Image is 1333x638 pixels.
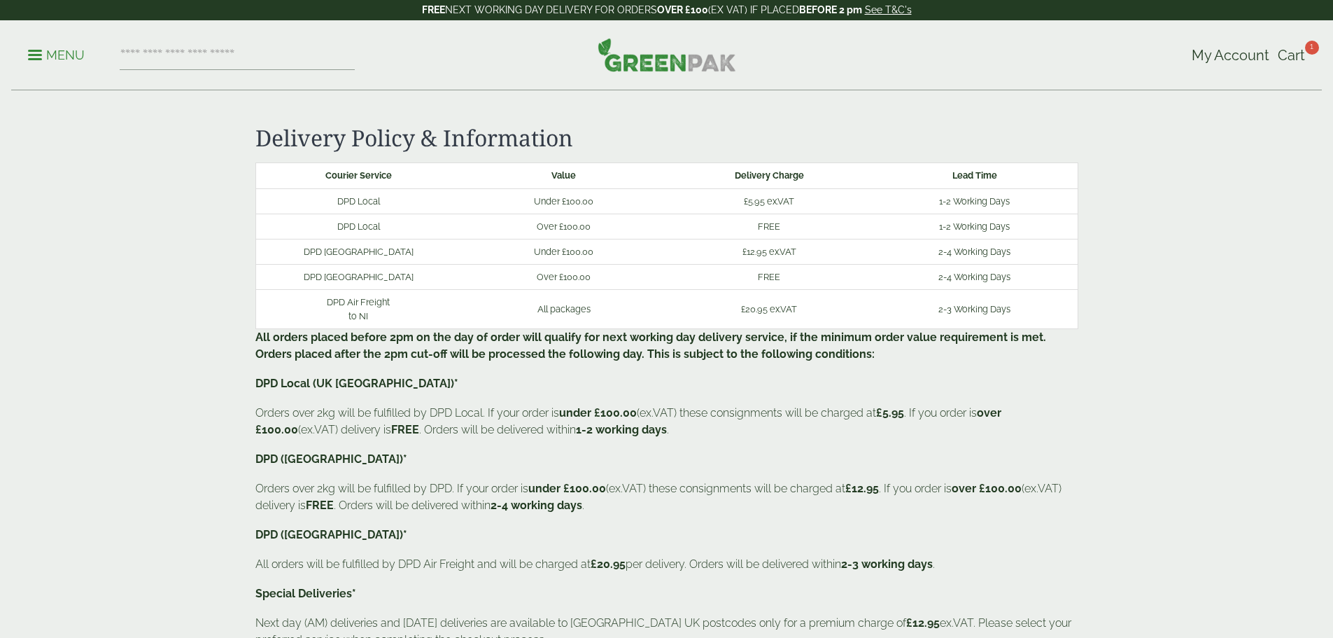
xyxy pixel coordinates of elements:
[255,265,461,290] td: DPD [GEOGRAPHIC_DATA]
[667,163,873,188] th: Delivery Charge
[799,4,862,15] strong: BEFORE 2 pm
[1192,47,1269,64] span: My Account
[598,38,736,71] img: GreenPak Supplies
[255,290,461,328] td: DPD Air Freight to NI
[255,377,458,390] b: DPD Local (UK [GEOGRAPHIC_DATA])*
[559,406,637,419] b: under £100.00
[255,188,461,214] td: DPD Local
[667,188,873,214] td: £5.95 ex.VAT
[872,163,1078,188] th: Lead Time
[255,556,1078,573] p: All orders will be fulfilled by DPD Air Freight and will be charged at per delivery. Orders will ...
[255,331,1046,361] b: All orders placed before 2pm on the day of order will qualify for next working day delivery servi...
[255,587,356,600] b: Special Deliveries*
[255,239,461,264] td: DPD [GEOGRAPHIC_DATA]
[872,239,1078,264] td: 2-4 Working Days
[872,265,1078,290] td: 2-4 Working Days
[845,482,879,495] b: £12.95
[841,557,933,571] b: 2-3 working days
[491,499,582,512] b: 2-4 working days
[306,499,334,512] b: FREE
[906,616,940,630] strong: £12.95
[1278,45,1305,66] a: Cart 1
[657,4,708,15] strong: OVER £100
[461,163,667,188] th: Value
[255,163,461,188] th: Courier Service
[461,290,667,328] td: All packages
[255,480,1078,514] p: Orders over 2kg will be fulfilled by DPD. If your order is (ex.VAT) these consignments will be ch...
[876,406,904,419] b: £5.95
[1278,47,1305,64] span: Cart
[255,406,1001,436] b: over £100.00
[667,239,873,264] td: £12.95 ex.VAT
[28,47,85,61] a: Menu
[1192,45,1269,66] a: My Account
[461,188,667,214] td: Under £100.00
[255,452,407,466] b: DPD ([GEOGRAPHIC_DATA])*
[667,214,873,239] td: FREE
[576,423,667,436] b: 1-2 working days
[872,214,1078,239] td: 1-2 Working Days
[255,214,461,239] td: DPD Local
[667,265,873,290] td: FREE
[865,4,912,15] a: See T&C's
[872,188,1078,214] td: 1-2 Working Days
[391,423,419,436] b: FREE
[255,405,1078,438] p: Orders over 2kg will be fulfilled by DPD Local. If your order is (ex.VAT) these consignments will...
[461,239,667,264] td: Under £100.00
[1305,41,1319,55] span: 1
[461,265,667,290] td: Over £100.00
[872,290,1078,328] td: 2-3 Working Days
[528,482,606,495] b: under £100.00
[591,557,626,571] b: £20.95
[28,47,85,64] p: Menu
[461,214,667,239] td: Over £100.00
[255,125,1078,151] h2: Delivery Policy & Information
[667,290,873,328] td: £20.95 ex.VAT
[952,482,1022,495] b: over £100.00
[422,4,445,15] strong: FREE
[255,528,407,541] b: DPD ([GEOGRAPHIC_DATA])*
